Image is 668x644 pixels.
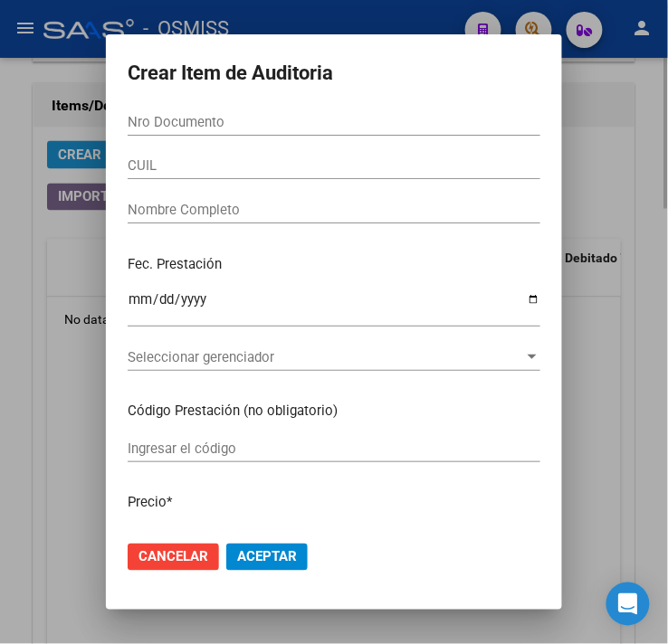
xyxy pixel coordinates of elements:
[128,349,524,365] span: Seleccionar gerenciador
[128,493,540,514] p: Precio
[128,254,540,275] p: Fec. Prestación
[128,56,540,90] h2: Crear Item de Auditoria
[128,544,219,571] button: Cancelar
[226,544,308,571] button: Aceptar
[128,401,540,421] p: Código Prestación (no obligatorio)
[138,549,208,565] span: Cancelar
[606,582,650,626] div: Open Intercom Messenger
[237,549,297,565] span: Aceptar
